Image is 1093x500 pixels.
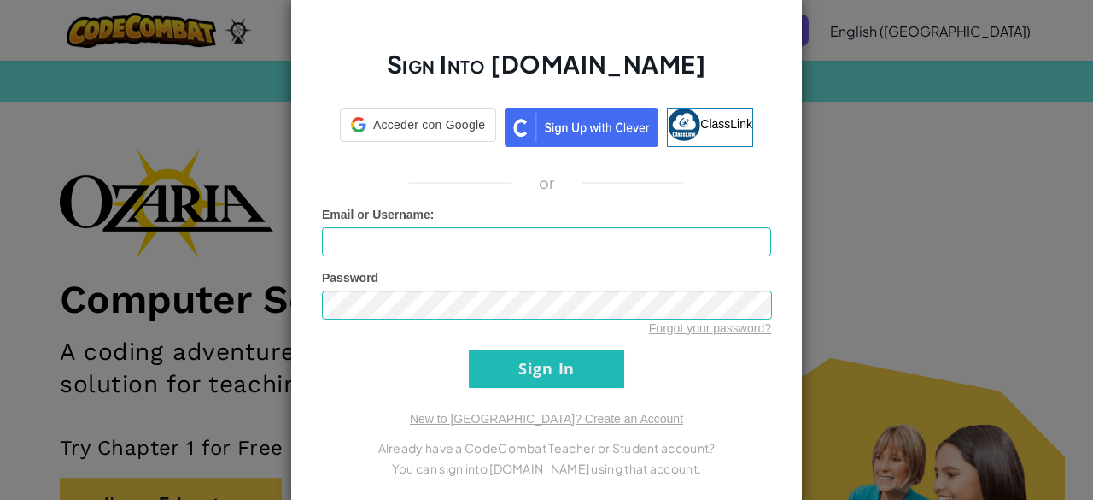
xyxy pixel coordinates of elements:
[322,458,771,479] p: You can sign into [DOMAIN_NAME] using that account.
[322,206,435,223] label: :
[649,321,771,335] a: Forgot your password?
[322,48,771,97] h2: Sign Into [DOMAIN_NAME]
[410,412,683,426] a: New to [GEOGRAPHIC_DATA]? Create an Account
[469,350,624,388] input: Sign In
[539,173,555,193] p: or
[373,116,485,133] span: Acceder con Google
[505,108,658,147] img: clever_sso_button@2x.png
[322,271,378,285] span: Password
[668,109,700,141] img: classlink-logo-small.png
[340,108,496,142] div: Acceder con Google
[340,108,496,147] a: Acceder con Google
[322,438,771,458] p: Already have a CodeCombat Teacher or Student account?
[322,208,430,221] span: Email or Username
[700,116,752,130] span: ClassLink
